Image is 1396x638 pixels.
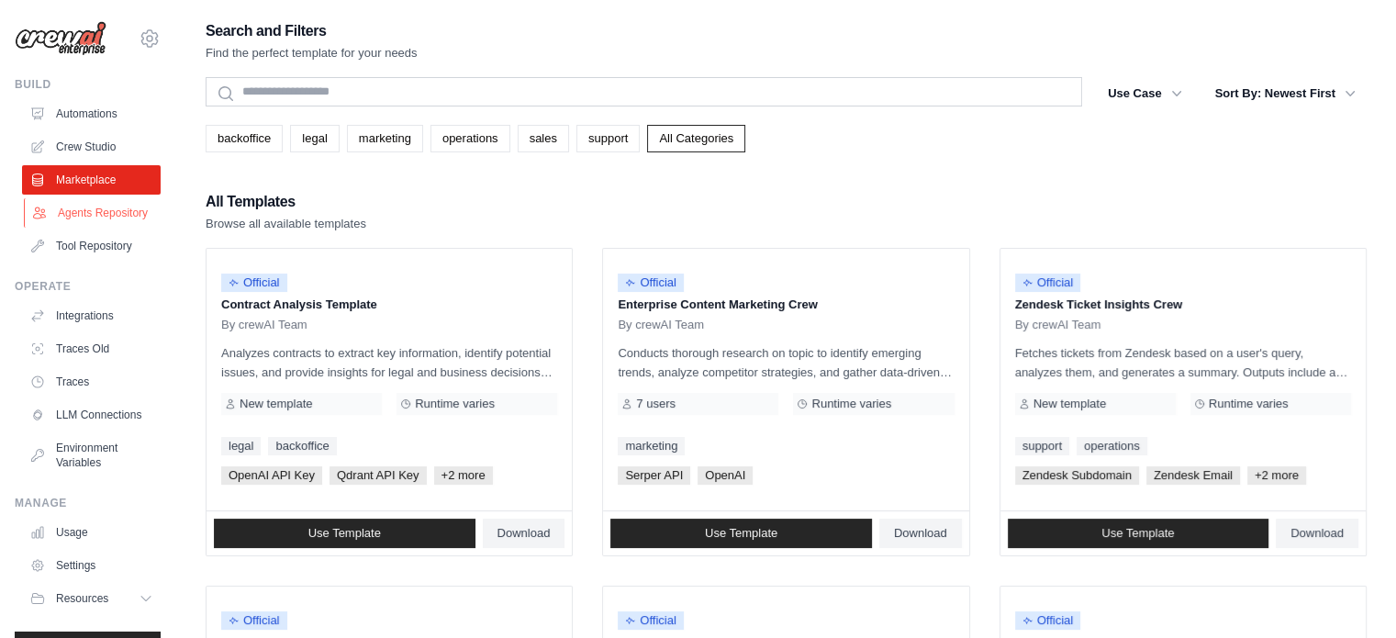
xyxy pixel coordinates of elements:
span: Official [618,274,684,292]
span: By crewAI Team [221,318,307,332]
span: Download [894,526,947,541]
a: Use Template [610,519,872,548]
a: Automations [22,99,161,129]
a: backoffice [206,125,283,152]
span: Official [221,611,287,630]
a: Use Template [1008,519,1269,548]
p: Analyzes contracts to extract key information, identify potential issues, and provide insights fo... [221,343,557,382]
a: support [576,125,640,152]
a: Crew Studio [22,132,161,162]
span: Runtime varies [811,397,891,411]
a: Download [1276,519,1358,548]
div: Operate [15,279,161,294]
div: Manage [15,496,161,510]
span: Use Template [308,526,381,541]
span: OpenAI API Key [221,466,322,485]
a: Usage [22,518,161,547]
button: Sort By: Newest First [1204,77,1367,110]
button: Resources [22,584,161,613]
a: legal [290,125,339,152]
span: Download [1290,526,1344,541]
p: Zendesk Ticket Insights Crew [1015,296,1351,314]
a: backoffice [268,437,336,455]
button: Use Case [1097,77,1193,110]
a: operations [1077,437,1147,455]
a: operations [430,125,510,152]
p: Browse all available templates [206,215,366,233]
span: Official [1015,274,1081,292]
a: Use Template [214,519,475,548]
p: Contract Analysis Template [221,296,557,314]
a: marketing [618,437,685,455]
span: By crewAI Team [1015,318,1101,332]
span: Runtime varies [1209,397,1289,411]
span: Use Template [705,526,777,541]
a: support [1015,437,1069,455]
a: Agents Repository [24,198,162,228]
span: Runtime varies [415,397,495,411]
a: marketing [347,125,423,152]
h2: All Templates [206,189,366,215]
span: Download [497,526,551,541]
span: By crewAI Team [618,318,704,332]
span: Use Template [1101,526,1174,541]
a: legal [221,437,261,455]
a: Integrations [22,301,161,330]
a: Traces Old [22,334,161,364]
a: LLM Connections [22,400,161,430]
span: Official [618,611,684,630]
img: Logo [15,21,106,56]
p: Conducts thorough research on topic to identify emerging trends, analyze competitor strategies, a... [618,343,954,382]
span: Zendesk Subdomain [1015,466,1139,485]
span: +2 more [1247,466,1306,485]
a: sales [518,125,569,152]
a: Traces [22,367,161,397]
p: Find the perfect template for your needs [206,44,418,62]
span: Zendesk Email [1146,466,1240,485]
a: Download [483,519,565,548]
h2: Search and Filters [206,18,418,44]
span: Resources [56,591,108,606]
span: Official [221,274,287,292]
p: Enterprise Content Marketing Crew [618,296,954,314]
p: Fetches tickets from Zendesk based on a user's query, analyzes them, and generates a summary. Out... [1015,343,1351,382]
div: Build [15,77,161,92]
a: Download [879,519,962,548]
a: Marketplace [22,165,161,195]
span: +2 more [434,466,493,485]
a: Environment Variables [22,433,161,477]
span: Qdrant API Key [329,466,427,485]
span: OpenAI [698,466,753,485]
a: Settings [22,551,161,580]
a: All Categories [647,125,745,152]
a: Tool Repository [22,231,161,261]
span: Official [1015,611,1081,630]
span: New template [1033,397,1106,411]
span: Serper API [618,466,690,485]
span: New template [240,397,312,411]
span: 7 users [636,397,676,411]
